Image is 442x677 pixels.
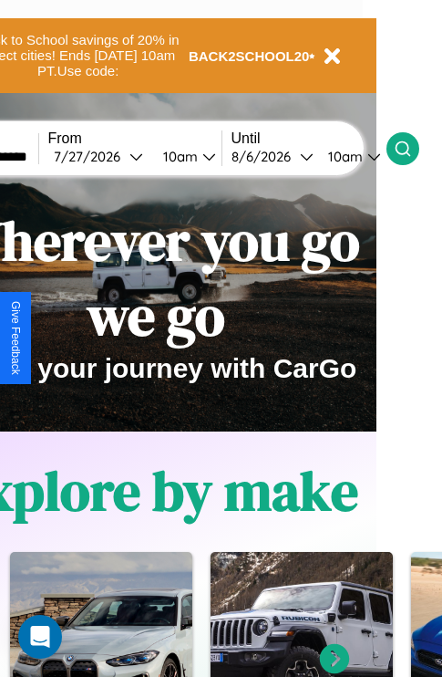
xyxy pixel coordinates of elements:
div: 7 / 27 / 2026 [54,148,129,165]
div: Give Feedback [9,301,22,375]
div: Open Intercom Messenger [18,615,62,659]
b: BACK2SCHOOL20 [189,48,310,64]
label: From [48,130,221,147]
div: 8 / 6 / 2026 [231,148,300,165]
button: 7/27/2026 [48,147,149,166]
button: 10am [314,147,386,166]
div: 10am [154,148,202,165]
div: 10am [319,148,367,165]
label: Until [231,130,386,147]
button: 10am [149,147,221,166]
